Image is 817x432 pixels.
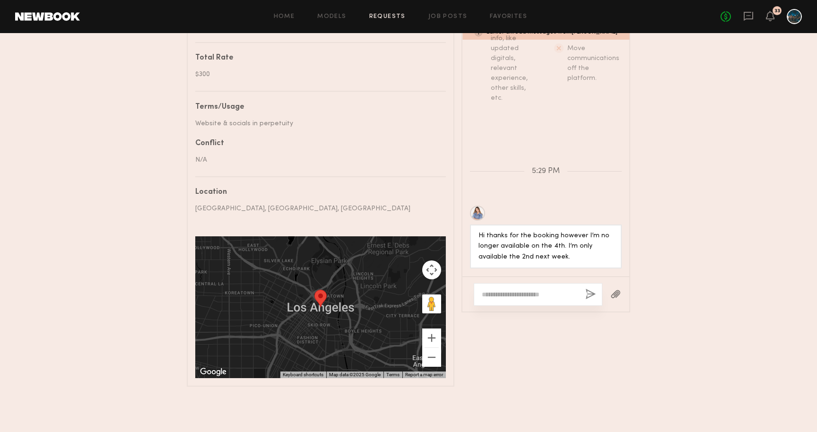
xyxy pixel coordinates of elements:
[422,294,441,313] button: Drag Pegman onto the map to open Street View
[422,328,441,347] button: Zoom in
[329,372,381,377] span: Map data ©2025 Google
[386,372,400,377] a: Terms
[274,14,295,20] a: Home
[490,14,527,20] a: Favorites
[317,14,346,20] a: Models
[405,372,443,377] a: Report a map error
[478,231,613,263] div: Hi thanks for the booking however I’m no longer available on the 4th. I’m only available the 2nd ...
[369,14,406,20] a: Requests
[195,119,439,129] div: Website & socials in perpetuity
[283,372,323,378] button: Keyboard shortcuts
[428,14,468,20] a: Job Posts
[491,16,528,101] span: Request additional info, like updated digitals, relevant experience, other skills, etc.
[567,45,619,81] span: Move communications off the platform.
[532,167,560,175] span: 5:29 PM
[195,104,439,111] div: Terms/Usage
[198,366,229,378] a: Open this area in Google Maps (opens a new window)
[198,366,229,378] img: Google
[774,9,780,14] div: 33
[422,348,441,367] button: Zoom out
[195,204,439,214] div: [GEOGRAPHIC_DATA], [GEOGRAPHIC_DATA], [GEOGRAPHIC_DATA]
[195,189,439,196] div: Location
[195,140,439,147] div: Conflict
[195,69,439,79] div: $300
[195,155,439,165] div: N/A
[195,54,439,62] div: Total Rate
[422,260,441,279] button: Map camera controls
